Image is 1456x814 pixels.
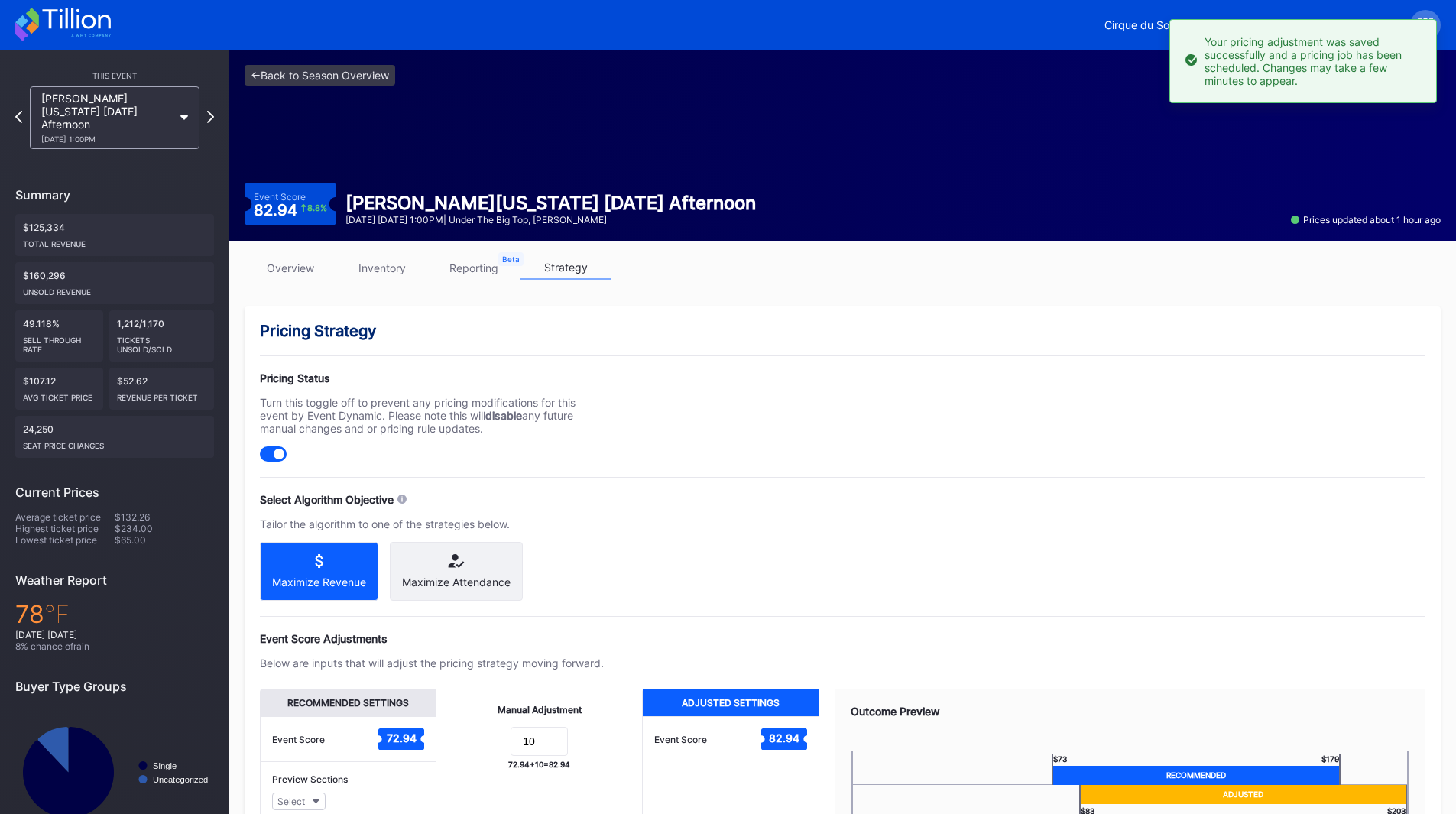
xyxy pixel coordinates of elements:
div: Maximize Revenue [272,576,366,589]
div: 72.94 + 10 = 82.94 [508,760,570,769]
div: [DATE] [DATE] [15,629,214,640]
div: 82.94 [254,203,328,218]
div: [DATE] 1:00PM [41,135,173,144]
text: Uncategorized [153,775,208,784]
div: Avg ticket price [23,387,96,402]
div: Buyer Type Groups [15,679,214,694]
button: Select [272,793,326,810]
div: Turn this toggle off to prevent any pricing modifications for this event by Event Dynamic. Please... [260,396,604,435]
div: Pricing Status [260,371,604,384]
div: $125,334 [15,214,214,256]
div: Event Score [654,734,707,745]
div: Adjusted [1079,785,1407,804]
div: This Event [15,71,214,80]
div: Unsold Revenue [23,281,206,297]
a: strategy [520,256,611,280]
text: 72.94 [387,731,417,744]
div: Event Score [254,191,306,203]
div: Weather Report [15,572,214,588]
div: $234.00 [115,523,214,534]
div: [PERSON_NAME][US_STATE] [DATE] Afternoon [41,92,173,144]
a: inventory [336,256,428,280]
div: Tickets Unsold/Sold [117,329,207,354]
div: Cirque du Soleil [PERSON_NAME][US_STATE] Primary [1104,18,1372,31]
a: reporting [428,256,520,280]
div: Pricing Strategy [260,322,1425,340]
div: Prices updated about 1 hour ago [1291,214,1441,225]
div: Sell Through Rate [23,329,96,354]
div: Below are inputs that will adjust the pricing strategy moving forward. [260,657,604,670]
a: <-Back to Season Overview [245,65,395,86]
span: ℉ [44,599,70,629]
div: Tailor the algorithm to one of the strategies below. [260,517,604,530]
strong: disable [485,409,522,422]
div: Your pricing adjustment was saved successfully and a pricing job has been scheduled. Changes may ... [1205,35,1421,87]
div: $ 73 [1052,754,1067,766]
div: 78 [15,599,214,629]
div: 1,212/1,170 [109,310,215,362]
div: seat price changes [23,435,206,450]
div: Outcome Preview [851,705,1410,718]
div: Event Score [272,734,325,745]
div: Preview Sections [272,773,424,785]
div: 49.118% [15,310,103,362]
div: $160,296 [15,262,214,304]
div: Summary [15,187,214,203]
div: Select Algorithm Objective [260,493,394,506]
div: $ 179 [1321,754,1341,766]
text: Single [153,761,177,770]
div: 8 % chance of rain [15,640,214,652]
div: Average ticket price [15,511,115,523]
div: Maximize Attendance [402,576,511,589]
div: Manual Adjustment [498,704,582,715]
div: Recommended Settings [261,689,436,716]
div: Recommended [1052,766,1340,785]
text: 82.94 [769,731,799,744]
div: $132.26 [115,511,214,523]
button: Cirque du Soleil [PERSON_NAME][US_STATE] Primary [1093,11,1399,39]
div: Revenue per ticket [117,387,207,402]
a: overview [245,256,336,280]
div: Select [277,796,305,807]
div: Total Revenue [23,233,206,248]
div: Highest ticket price [15,523,115,534]
div: $107.12 [15,368,103,410]
div: Event Score Adjustments [260,632,1425,645]
div: 8.8 % [307,204,327,212]
div: 24,250 [15,416,214,458]
div: Lowest ticket price [15,534,115,546]
div: [DATE] [DATE] 1:00PM | Under the Big Top, [PERSON_NAME] [345,214,756,225]
div: Adjusted Settings [643,689,818,716]
div: Current Prices [15,485,214,500]
div: [PERSON_NAME][US_STATE] [DATE] Afternoon [345,192,756,214]
div: $65.00 [115,534,214,546]
div: $52.62 [109,368,215,410]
